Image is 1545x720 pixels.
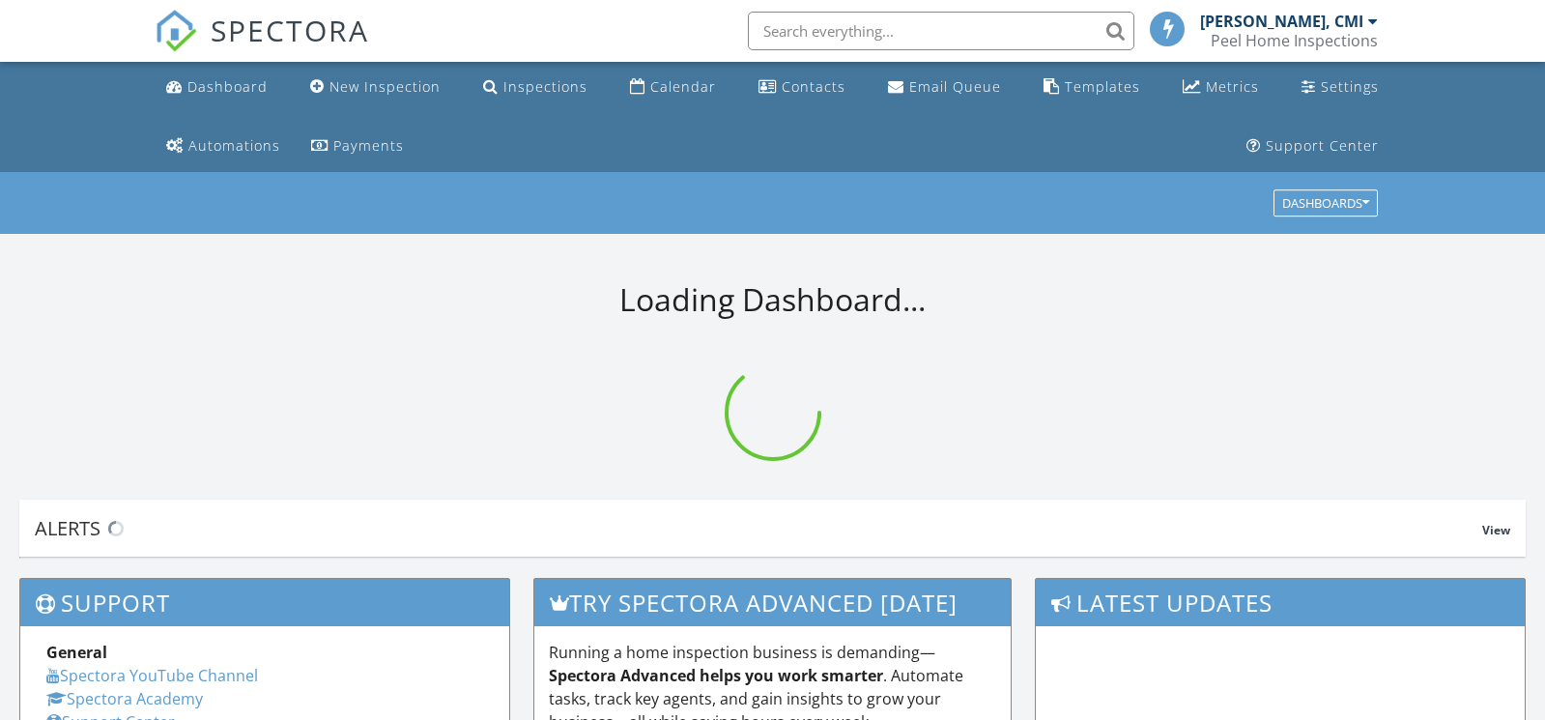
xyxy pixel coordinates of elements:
div: [PERSON_NAME], CMI [1200,12,1363,31]
a: Spectora Academy [46,688,203,709]
div: Settings [1321,77,1379,96]
a: SPECTORA [155,26,369,67]
a: Dashboard [158,70,275,105]
h3: Try spectora advanced [DATE] [534,579,1012,626]
a: Calendar [622,70,724,105]
button: Dashboards [1273,190,1378,217]
div: Dashboards [1282,197,1369,211]
div: New Inspection [329,77,441,96]
a: Templates [1036,70,1148,105]
a: Spectora YouTube Channel [46,665,258,686]
a: Automations (Basic) [158,129,288,164]
strong: General [46,642,107,663]
div: Metrics [1206,77,1259,96]
div: Email Queue [909,77,1001,96]
strong: Spectora Advanced helps you work smarter [549,665,883,686]
h3: Latest Updates [1036,579,1525,626]
div: Dashboard [187,77,268,96]
div: Alerts [35,515,1482,541]
a: New Inspection [302,70,448,105]
div: Automations [188,136,280,155]
div: Payments [333,136,404,155]
a: Payments [303,129,412,164]
a: Contacts [751,70,853,105]
img: The Best Home Inspection Software - Spectora [155,10,197,52]
span: SPECTORA [211,10,369,50]
div: Inspections [503,77,587,96]
span: View [1482,522,1510,538]
div: Templates [1065,77,1140,96]
a: Support Center [1239,129,1387,164]
div: Peel Home Inspections [1211,31,1378,50]
a: Settings [1294,70,1387,105]
div: Contacts [782,77,845,96]
a: Inspections [475,70,595,105]
div: Support Center [1266,136,1379,155]
a: Metrics [1175,70,1267,105]
a: Email Queue [880,70,1009,105]
div: Calendar [650,77,716,96]
input: Search everything... [748,12,1134,50]
h3: Support [20,579,509,626]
